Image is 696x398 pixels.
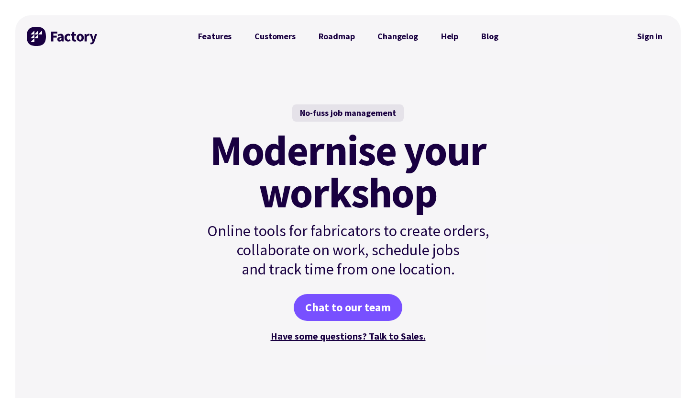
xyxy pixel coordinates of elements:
a: Help [430,27,470,46]
img: Factory [27,27,99,46]
p: Online tools for fabricators to create orders, collaborate on work, schedule jobs and track time ... [187,221,510,279]
a: Blog [470,27,509,46]
nav: Secondary Navigation [630,25,669,47]
mark: Modernise your workshop [210,129,486,214]
nav: Primary Navigation [187,27,510,46]
iframe: Chat Widget [648,352,696,398]
a: Changelog [366,27,429,46]
div: No-fuss job management [292,104,404,122]
a: Customers [243,27,307,46]
a: Roadmap [307,27,366,46]
a: Chat to our team [294,294,402,321]
a: Have some questions? Talk to Sales. [271,330,426,342]
a: Features [187,27,243,46]
a: Sign in [630,25,669,47]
